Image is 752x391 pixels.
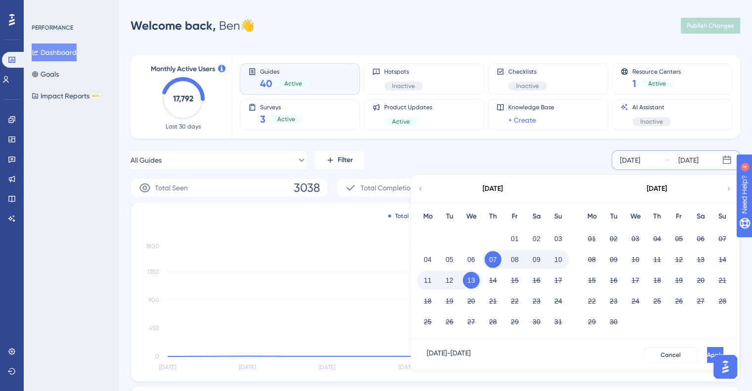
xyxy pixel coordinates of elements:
[91,93,100,98] div: BETA
[173,94,193,103] text: 17,792
[678,154,699,166] div: [DATE]
[360,182,414,194] span: Total Completion
[624,211,646,222] div: We
[646,211,668,222] div: Th
[583,251,600,268] button: 08
[583,272,600,289] button: 15
[506,313,523,330] button: 29
[485,313,501,330] button: 28
[131,154,162,166] span: All Guides
[583,230,600,247] button: 01
[681,18,740,34] button: Publish Changes
[417,211,439,222] div: Mo
[260,112,265,126] span: 3
[583,293,600,309] button: 22
[155,182,188,194] span: Total Seen
[146,242,159,249] tspan: 1800
[463,293,480,309] button: 20
[155,353,159,360] tspan: 0
[463,251,480,268] button: 06
[670,251,687,268] button: 12
[714,293,731,309] button: 28
[485,251,501,268] button: 07
[528,313,545,330] button: 30
[649,293,665,309] button: 25
[710,352,740,382] iframe: UserGuiding AI Assistant Launcher
[603,211,624,222] div: Tu
[627,251,644,268] button: 10
[605,272,622,289] button: 16
[392,118,410,126] span: Active
[649,251,665,268] button: 11
[384,103,432,111] span: Product Updates
[707,351,723,359] span: Apply
[131,18,255,34] div: Ben 👋
[528,251,545,268] button: 09
[314,150,364,170] button: Filter
[151,63,215,75] span: Monthly Active Users
[550,230,567,247] button: 03
[392,82,415,90] span: Inactive
[714,272,731,289] button: 21
[148,297,159,304] tspan: 900
[711,211,733,222] div: Su
[441,313,458,330] button: 26
[506,230,523,247] button: 01
[149,325,159,332] tspan: 450
[427,347,471,363] div: [DATE] - [DATE]
[692,293,709,309] button: 27
[627,230,644,247] button: 03
[338,154,353,166] span: Filter
[506,272,523,289] button: 15
[687,22,734,30] span: Publish Changes
[32,24,73,32] div: PERFORMANCE
[627,272,644,289] button: 17
[284,80,302,87] span: Active
[670,293,687,309] button: 26
[649,230,665,247] button: 04
[463,272,480,289] button: 13
[550,313,567,330] button: 31
[388,212,424,220] div: Total Seen
[581,211,603,222] div: Mo
[277,115,295,123] span: Active
[506,293,523,309] button: 22
[439,211,460,222] div: Tu
[419,272,436,289] button: 11
[605,230,622,247] button: 02
[547,211,569,222] div: Su
[32,87,100,105] button: Impact ReportsBETA
[260,68,310,75] span: Guides
[460,211,482,222] div: We
[508,114,536,126] a: + Create
[620,154,640,166] div: [DATE]
[714,251,731,268] button: 14
[670,230,687,247] button: 05
[384,68,423,76] span: Hotspots
[318,364,335,371] tspan: [DATE]
[32,65,59,83] button: Goals
[528,272,545,289] button: 16
[528,230,545,247] button: 02
[690,211,711,222] div: Sa
[714,230,731,247] button: 07
[147,268,159,275] tspan: 1350
[516,82,539,90] span: Inactive
[632,103,671,111] span: AI Assistant
[483,183,503,195] div: [DATE]
[605,313,622,330] button: 30
[419,293,436,309] button: 18
[294,180,320,196] span: 3038
[692,251,709,268] button: 13
[504,211,526,222] div: Fr
[239,364,256,371] tspan: [DATE]
[605,251,622,268] button: 09
[670,272,687,289] button: 19
[166,123,201,130] span: Last 30 days
[640,118,663,126] span: Inactive
[668,211,690,222] div: Fr
[441,251,458,268] button: 05
[605,293,622,309] button: 23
